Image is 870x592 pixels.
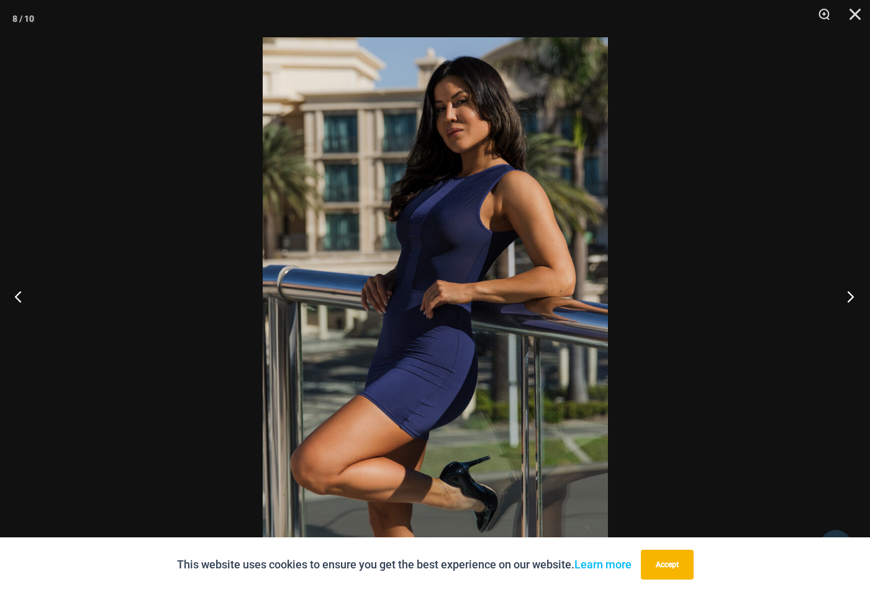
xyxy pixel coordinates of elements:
[574,558,632,571] a: Learn more
[823,265,870,327] button: Next
[641,550,694,580] button: Accept
[12,9,34,28] div: 8 / 10
[177,555,632,574] p: This website uses cookies to ensure you get the best experience on our website.
[263,37,608,555] img: Desire Me Navy 5192 Dress 13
